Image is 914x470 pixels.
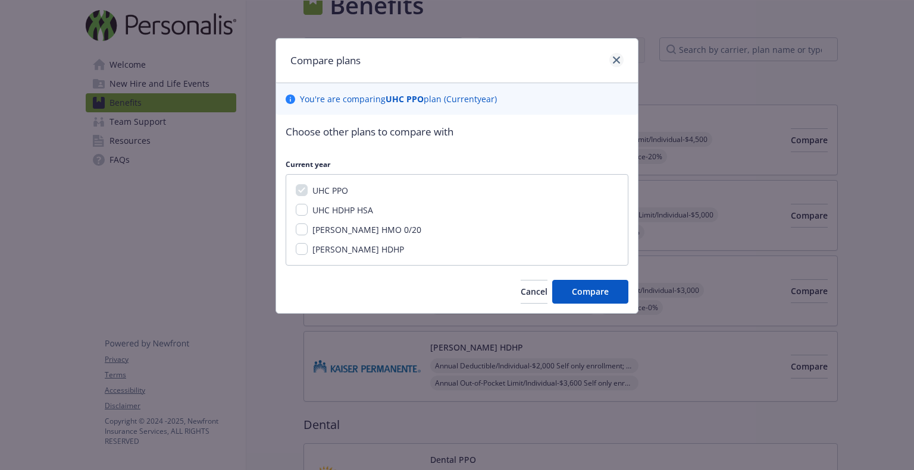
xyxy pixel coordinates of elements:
[286,124,628,140] p: Choose other plans to compare with
[521,280,547,304] button: Cancel
[312,224,421,235] span: [PERSON_NAME] HMO 0/20
[312,185,348,196] span: UHC PPO
[609,53,624,67] a: close
[300,93,497,105] p: You ' re are comparing plan ( Current year)
[290,53,361,68] h1: Compare plans
[312,204,373,216] span: UHC HDHP HSA
[312,244,404,255] span: [PERSON_NAME] HDHP
[572,286,609,297] span: Compare
[386,93,424,105] b: UHC PPO
[521,286,547,297] span: Cancel
[552,280,628,304] button: Compare
[286,159,628,169] p: Current year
